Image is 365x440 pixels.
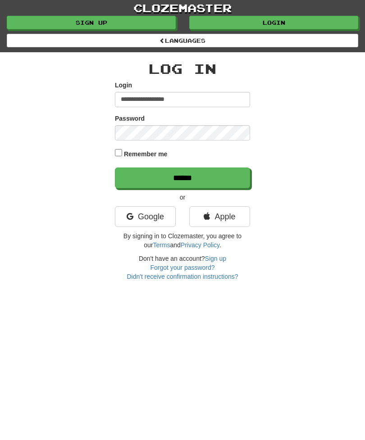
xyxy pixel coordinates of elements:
a: Privacy Policy [181,241,219,249]
p: or [115,193,250,202]
a: Google [115,206,176,227]
a: Didn't receive confirmation instructions? [127,273,238,280]
label: Login [115,81,132,90]
label: Remember me [124,150,168,159]
p: By signing in to Clozemaster, you agree to our and . [115,231,250,249]
a: Sign up [205,255,226,262]
a: Languages [7,34,358,47]
a: Sign up [7,16,176,29]
a: Forgot your password? [150,264,214,271]
a: Login [189,16,358,29]
label: Password [115,114,145,123]
div: Don't have an account? [115,254,250,281]
h2: Log In [115,61,250,76]
a: Terms [153,241,170,249]
a: Apple [189,206,250,227]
